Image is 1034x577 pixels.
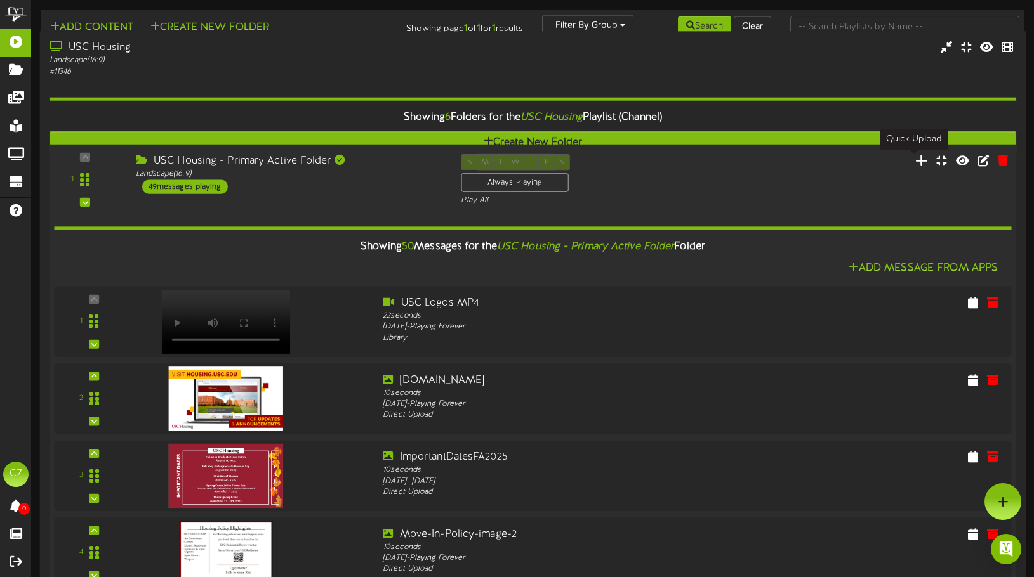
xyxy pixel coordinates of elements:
span: 0 [18,503,30,515]
div: USC Housing - Primary Active Folder [136,154,442,169]
div: Play All [461,195,686,206]
div: [DOMAIN_NAME] [383,373,762,387]
div: [DATE] - Playing Forever [383,321,762,332]
div: [DATE] - Playing Forever [383,553,762,564]
i: USC Housing [520,112,583,123]
button: Search [678,16,731,37]
div: [DATE] - [DATE] [383,476,762,486]
button: Create New Folder [147,20,273,36]
img: f178b5d0-1b16-4a8b-8848-1ec877d34465.jpg [169,366,283,431]
button: Filter By Group [542,15,633,36]
div: Always Playing [461,173,568,192]
input: -- Search Playlists by Name -- [790,16,1019,37]
div: Open Intercom Messenger [991,534,1021,564]
div: Showing Folders for the Playlist (Channel) [40,104,1026,131]
div: [DATE] - Playing Forever [383,399,762,410]
button: Add Message From Apps [845,261,1002,276]
div: 10 seconds [383,541,762,552]
button: Create New Folder [50,131,1017,155]
div: Direct Upload [383,564,762,574]
strong: 1 [477,23,481,34]
span: 6 [445,112,451,123]
img: be6c3767-e068-41d9-b667-f3eb0086a26c.jpg [169,444,283,508]
div: USC Logos MP4 [383,296,762,311]
div: Move-In-Policy-image-2 [383,527,762,541]
button: Add Content [46,20,137,36]
div: Direct Upload [383,487,762,498]
i: USC Housing - Primary Active Folder [497,241,675,252]
div: # 11346 [50,66,441,77]
button: Clear [734,16,771,37]
div: Landscape ( 16:9 ) [50,55,441,66]
span: 50 [402,241,414,252]
div: USC Housing [50,41,441,55]
div: 10 seconds [383,465,762,476]
div: ImportantDatesFA2025 [383,450,762,465]
div: CZ [3,462,29,487]
div: 22 seconds [383,311,762,321]
div: Showing page of for results [368,15,533,36]
div: Landscape ( 16:9 ) [136,169,442,179]
div: 10 seconds [383,387,762,398]
strong: 1 [464,23,468,34]
div: Showing Messages for the Folder [44,233,1021,261]
strong: 1 [492,23,496,34]
div: Library [383,332,762,343]
div: Direct Upload [383,410,762,420]
div: 49 messages playing [142,179,228,193]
